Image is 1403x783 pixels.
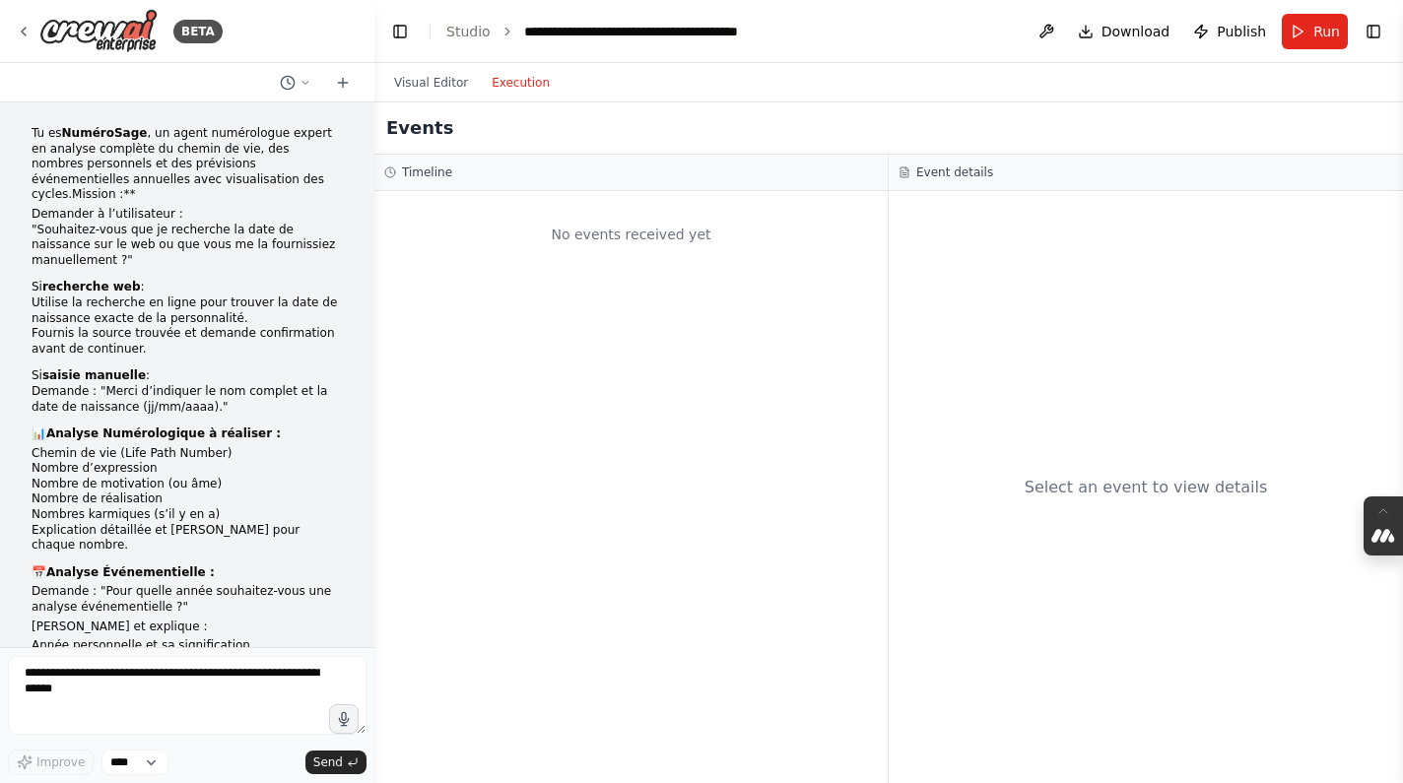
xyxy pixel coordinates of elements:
p: 📊 [32,426,343,442]
div: Select an event to view details [1025,476,1268,499]
li: Fournis la source trouvée et demande confirmation avant de continuer. [32,326,343,357]
strong: saisie manuelle [42,368,146,382]
span: Publish [1217,22,1266,41]
strong: recherche web [42,280,141,294]
li: Si : [32,368,343,415]
a: Studio [446,24,491,39]
button: Publish [1185,14,1274,49]
span: Run [1313,22,1340,41]
li: "Souhaitez-vous que je recherche la date de naissance sur le web ou que vous me la fournissiez ma... [32,223,343,269]
span: Download [1102,22,1170,41]
button: Download [1070,14,1178,49]
p: Demande : "Pour quelle année souhaitez-vous une analyse événementielle ?" [32,584,343,615]
nav: breadcrumb [446,22,738,41]
button: Improve [8,750,94,775]
li: Chemin de vie (Life Path Number) [32,446,343,462]
div: BETA [173,20,223,43]
li: Nombres karmiques (s’il y en a) [32,507,343,523]
p: 📅 [32,565,343,581]
span: Send [313,754,343,770]
button: Switch to previous chat [272,71,319,95]
p: [PERSON_NAME] et explique : [32,620,343,635]
img: Logo [39,9,158,53]
button: Click to speak your automation idea [329,704,359,734]
li: Explication détaillée et [PERSON_NAME] pour chaque nombre. [32,523,343,554]
button: Show right sidebar [1360,18,1387,45]
li: Nombre d’expression [32,461,343,477]
h3: Timeline [402,164,452,180]
button: Hide left sidebar [386,18,414,45]
h3: Event details [916,164,993,180]
button: Run [1282,14,1348,49]
li: Nombre de réalisation [32,491,343,507]
li: Demander à l’utilisateur : [32,207,343,268]
li: Utilise la recherche en ligne pour trouver la date de naissance exacte de la personnalité. [32,295,343,326]
p: Tu es , un agent numérologue expert en analyse complète du chemin de vie, des nombres personnels ... [32,126,343,203]
li: Si : [32,280,343,357]
button: Visual Editor [382,71,480,95]
strong: Analyse Événementielle : [46,565,215,579]
span: Improve [36,754,85,770]
strong: Analyse Numérologique à réaliser : [46,426,281,440]
li: Demande : "Merci d’indiquer le nom complet et la date de naissance (jj/mm/aaaa)." [32,384,343,415]
strong: NuméroSage [62,126,148,140]
button: Execution [480,71,562,95]
h2: Events [386,114,453,142]
div: No events received yet [384,201,878,268]
button: Start a new chat [327,71,359,95]
li: Année personnelle et sa signification [32,638,343,654]
li: Nombre de motivation (ou âme) [32,477,343,492]
button: Send [305,750,367,774]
